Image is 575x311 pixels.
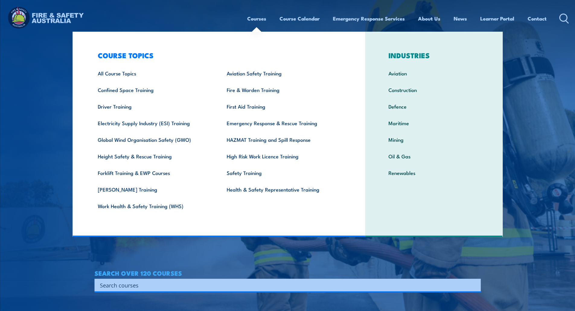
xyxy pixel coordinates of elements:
[379,98,489,115] a: Defence
[100,281,468,290] input: Search input
[88,198,217,214] a: Work Health & Safety Training (WHS)
[528,11,547,27] a: Contact
[454,11,467,27] a: News
[217,164,346,181] a: Safety Training
[88,148,217,164] a: Height Safety & Rescue Training
[247,11,266,27] a: Courses
[217,181,346,198] a: Health & Safety Representative Training
[379,51,489,59] h3: INDUSTRIES
[379,65,489,81] a: Aviation
[94,270,481,276] h4: SEARCH OVER 120 COURSES
[88,98,217,115] a: Driver Training
[379,148,489,164] a: Oil & Gas
[480,11,514,27] a: Learner Portal
[88,131,217,148] a: Global Wind Organisation Safety (GWO)
[88,65,217,81] a: All Course Topics
[379,164,489,181] a: Renewables
[280,11,320,27] a: Course Calendar
[88,181,217,198] a: [PERSON_NAME] Training
[418,11,440,27] a: About Us
[88,164,217,181] a: Forklift Training & EWP Courses
[217,65,346,81] a: Aviation Safety Training
[101,281,469,289] form: Search form
[217,98,346,115] a: First Aid Training
[470,281,479,289] button: Search magnifier button
[217,115,346,131] a: Emergency Response & Rescue Training
[333,11,405,27] a: Emergency Response Services
[217,148,346,164] a: High Risk Work Licence Training
[88,51,346,59] h3: COURSE TOPICS
[379,131,489,148] a: Mining
[217,131,346,148] a: HAZMAT Training and Spill Response
[379,81,489,98] a: Construction
[379,115,489,131] a: Maritime
[217,81,346,98] a: Fire & Warden Training
[88,81,217,98] a: Confined Space Training
[88,115,217,131] a: Electricity Supply Industry (ESI) Training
